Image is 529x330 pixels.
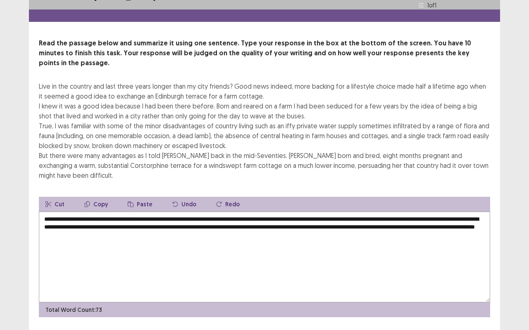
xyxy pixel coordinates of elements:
button: Copy [78,197,114,212]
button: Cut [39,197,71,212]
button: Paste [121,197,159,212]
button: Redo [210,197,246,212]
p: Read the passage below and summarize it using one sentence. Type your response in the box at the ... [39,38,490,68]
button: Undo [166,197,203,212]
p: 1 of 1 [427,1,436,9]
p: Total Word Count: 73 [45,306,102,314]
div: Live in the country and last three years longer than my city friends? Good news indeed, more back... [39,81,490,180]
